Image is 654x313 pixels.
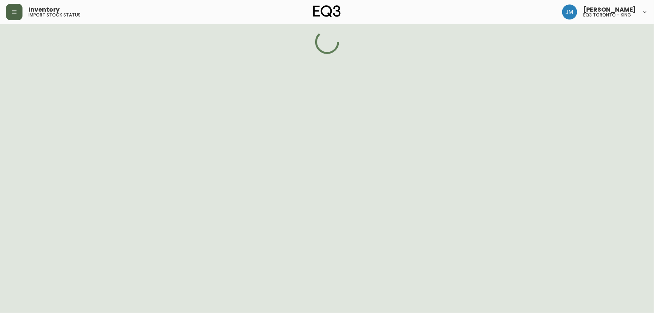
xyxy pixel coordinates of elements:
span: [PERSON_NAME] [583,7,636,13]
h5: eq3 toronto - king [583,13,631,17]
img: logo [313,5,341,17]
img: b88646003a19a9f750de19192e969c24 [562,4,577,19]
h5: import stock status [28,13,81,17]
span: Inventory [28,7,60,13]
